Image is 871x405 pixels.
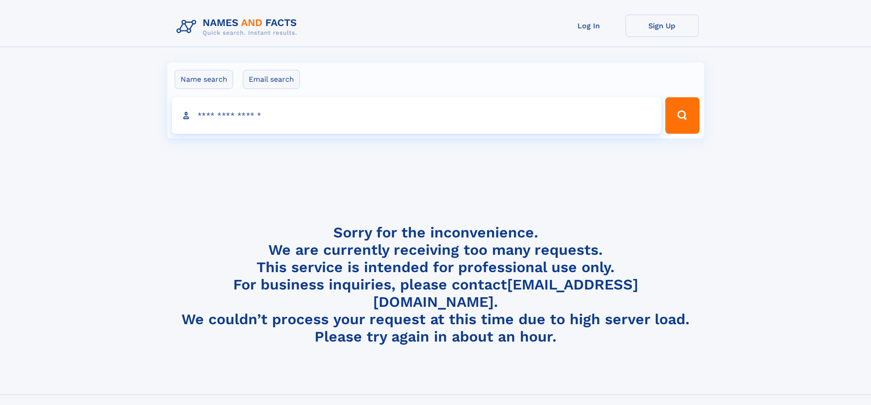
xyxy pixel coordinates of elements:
[373,276,638,310] a: [EMAIL_ADDRESS][DOMAIN_NAME]
[173,224,699,346] h4: Sorry for the inconvenience. We are currently receiving too many requests. This service is intend...
[243,70,300,89] label: Email search
[173,15,305,39] img: Logo Names and Facts
[552,15,625,37] a: Log In
[175,70,233,89] label: Name search
[665,97,699,134] button: Search Button
[625,15,699,37] a: Sign Up
[172,97,662,134] input: search input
